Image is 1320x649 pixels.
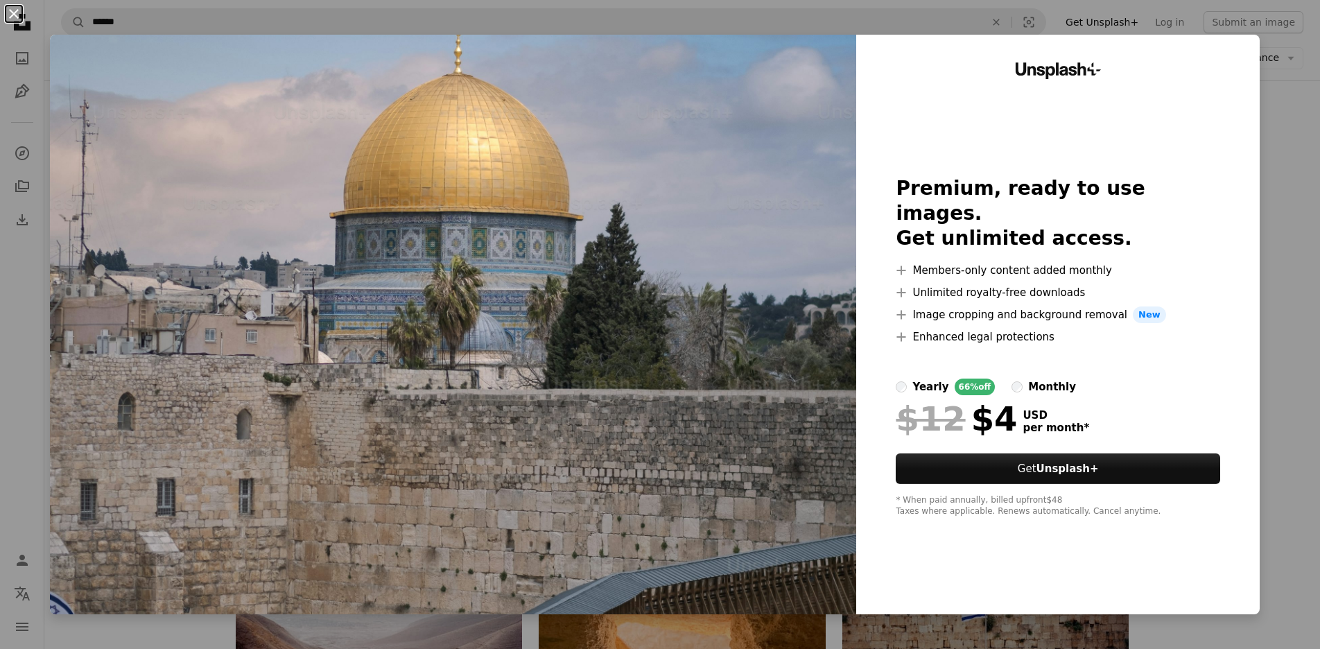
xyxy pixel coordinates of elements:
[896,262,1219,279] li: Members-only content added monthly
[896,453,1219,484] button: GetUnsplash+
[1023,422,1089,434] span: per month *
[896,329,1219,345] li: Enhanced legal protections
[1028,379,1076,395] div: monthly
[896,306,1219,323] li: Image cropping and background removal
[1023,409,1089,422] span: USD
[1133,306,1166,323] span: New
[955,379,996,395] div: 66% off
[896,176,1219,251] h2: Premium, ready to use images. Get unlimited access.
[896,381,907,392] input: yearly66%off
[896,401,1017,437] div: $4
[1036,462,1099,475] strong: Unsplash+
[896,495,1219,517] div: * When paid annually, billed upfront $48 Taxes where applicable. Renews automatically. Cancel any...
[896,284,1219,301] li: Unlimited royalty-free downloads
[912,379,948,395] div: yearly
[896,401,965,437] span: $12
[1011,381,1023,392] input: monthly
